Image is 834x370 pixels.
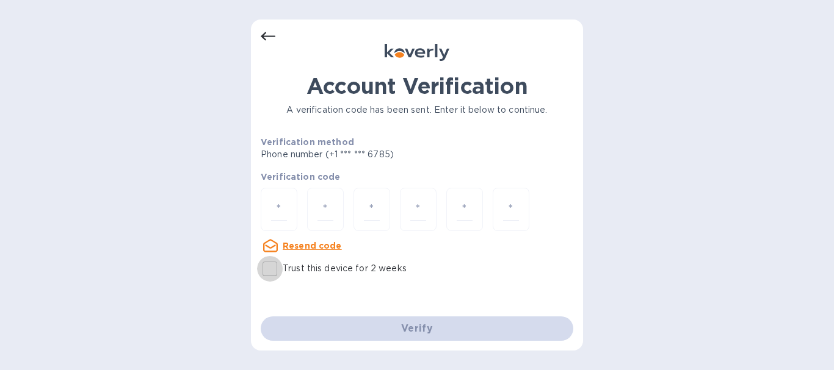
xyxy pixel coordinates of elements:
p: A verification code has been sent. Enter it below to continue. [261,104,573,116]
b: Verification method [261,137,354,147]
u: Resend code [283,241,342,251]
h1: Account Verification [261,73,573,99]
p: Verification code [261,171,573,183]
p: Phone number (+1 *** *** 6785) [261,148,487,161]
p: Trust this device for 2 weeks [283,262,407,275]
